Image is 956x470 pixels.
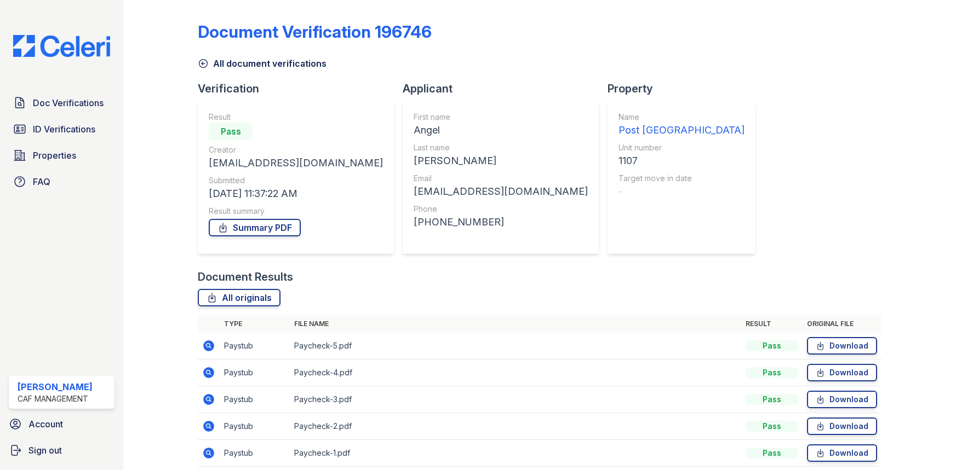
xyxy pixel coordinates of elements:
[220,359,290,386] td: Paystub
[209,123,253,140] div: Pass
[746,421,798,432] div: Pass
[28,417,63,431] span: Account
[290,413,741,440] td: Paycheck-2.pdf
[220,413,290,440] td: Paystub
[619,123,745,138] div: Post [GEOGRAPHIC_DATA]
[18,380,93,393] div: [PERSON_NAME]
[741,315,803,333] th: Result
[290,333,741,359] td: Paycheck-5.pdf
[33,123,95,136] span: ID Verifications
[220,333,290,359] td: Paystub
[803,315,881,333] th: Original file
[807,337,877,355] a: Download
[414,173,588,184] div: Email
[209,206,383,217] div: Result summary
[9,144,115,166] a: Properties
[9,171,115,193] a: FAQ
[198,269,293,285] div: Document Results
[18,393,93,404] div: CAF Management
[9,92,115,114] a: Doc Verifications
[4,35,119,57] img: CE_Logo_Blue-a8612792a0a2168367f1c8372b55b34899dd931a85d93a1a3d3e32e68fde9ad4.png
[414,123,588,138] div: Angel
[209,186,383,201] div: [DATE] 11:37:22 AM
[290,315,741,333] th: File name
[746,448,798,459] div: Pass
[619,153,745,169] div: 1107
[290,359,741,386] td: Paycheck-4.pdf
[33,175,50,188] span: FAQ
[209,175,383,186] div: Submitted
[4,439,119,461] a: Sign out
[619,112,745,123] div: Name
[619,112,745,138] a: Name Post [GEOGRAPHIC_DATA]
[807,417,877,435] a: Download
[209,144,383,155] div: Creator
[619,184,745,199] div: -
[608,81,764,96] div: Property
[290,386,741,413] td: Paycheck-3.pdf
[220,440,290,467] td: Paystub
[209,155,383,171] div: [EMAIL_ADDRESS][DOMAIN_NAME]
[619,142,745,153] div: Unit number
[807,364,877,381] a: Download
[209,219,301,236] a: Summary PDF
[807,391,877,408] a: Download
[414,112,588,123] div: First name
[198,289,280,306] a: All originals
[414,214,588,230] div: [PHONE_NUMBER]
[807,444,877,462] a: Download
[746,367,798,378] div: Pass
[746,394,798,405] div: Pass
[28,444,62,457] span: Sign out
[9,118,115,140] a: ID Verifications
[414,142,588,153] div: Last name
[198,81,403,96] div: Verification
[198,57,327,70] a: All document verifications
[619,173,745,184] div: Target move in date
[4,413,119,435] a: Account
[33,149,76,162] span: Properties
[746,340,798,351] div: Pass
[403,81,608,96] div: Applicant
[198,22,432,42] div: Document Verification 196746
[209,112,383,123] div: Result
[414,184,588,199] div: [EMAIL_ADDRESS][DOMAIN_NAME]
[290,440,741,467] td: Paycheck-1.pdf
[220,315,290,333] th: Type
[414,204,588,214] div: Phone
[33,96,104,109] span: Doc Verifications
[414,153,588,169] div: [PERSON_NAME]
[220,386,290,413] td: Paystub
